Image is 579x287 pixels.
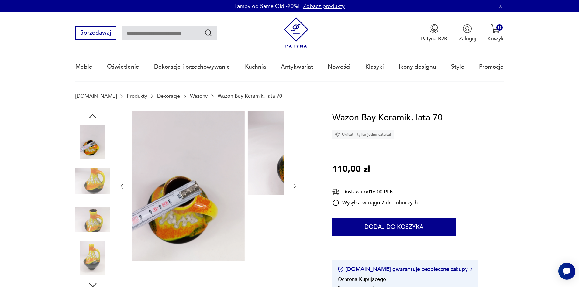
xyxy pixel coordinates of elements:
p: Wazon Bay Keramik, lata 70 [218,93,282,99]
button: 0Koszyk [488,24,504,42]
img: Zdjęcie produktu Wazon Bay Keramik, lata 70 [75,202,110,237]
p: Koszyk [488,35,504,42]
a: Dekoracje [157,93,180,99]
a: Meble [75,53,92,81]
img: Ikona dostawy [332,188,339,196]
img: Ikona strzałki w prawo [470,268,472,271]
div: 0 [496,24,503,31]
a: Nowości [328,53,350,81]
button: Zaloguj [459,24,476,42]
p: Lampy od Same Old -20%! [234,2,300,10]
iframe: Smartsupp widget button [558,263,575,280]
img: Ikona koszyka [491,24,500,33]
img: Zdjęcie produktu Wazon Bay Keramik, lata 70 [75,125,110,159]
a: Klasyki [365,53,384,81]
a: Kuchnia [245,53,266,81]
button: Sprzedawaj [75,26,116,40]
h1: Wazon Bay Keramik, lata 70 [332,111,443,125]
button: [DOMAIN_NAME] gwarantuje bezpieczne zakupy [338,265,472,273]
a: Ikony designu [399,53,436,81]
a: Zobacz produkty [303,2,345,10]
a: Wazony [190,93,208,99]
img: Zdjęcie produktu Wazon Bay Keramik, lata 70 [75,163,110,198]
a: Promocje [479,53,504,81]
a: Oświetlenie [107,53,139,81]
a: [DOMAIN_NAME] [75,93,117,99]
a: Produkty [127,93,147,99]
button: Dodaj do koszyka [332,218,456,236]
img: Ikona certyfikatu [338,266,344,272]
img: Zdjęcie produktu Wazon Bay Keramik, lata 70 [75,241,110,275]
div: Dostawa od 16,00 PLN [332,188,418,196]
p: Zaloguj [459,35,476,42]
p: 110,00 zł [332,162,370,176]
img: Patyna - sklep z meblami i dekoracjami vintage [281,17,312,48]
img: Ikona medalu [429,24,439,33]
button: Szukaj [204,29,213,37]
a: Ikona medaluPatyna B2B [421,24,447,42]
img: Ikona diamentu [335,132,340,137]
div: Unikat - tylko jedna sztuka! [332,130,394,139]
div: Wysyłka w ciągu 7 dni roboczych [332,199,418,207]
img: Zdjęcie produktu Wazon Bay Keramik, lata 70 [132,111,245,261]
a: Style [451,53,464,81]
img: Zdjęcie produktu Wazon Bay Keramik, lata 70 [248,111,360,195]
a: Antykwariat [281,53,313,81]
a: Sprzedawaj [75,31,116,36]
p: Patyna B2B [421,35,447,42]
img: Ikonka użytkownika [463,24,472,33]
li: Ochrona Kupującego [338,276,386,283]
a: Dekoracje i przechowywanie [154,53,230,81]
button: Patyna B2B [421,24,447,42]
